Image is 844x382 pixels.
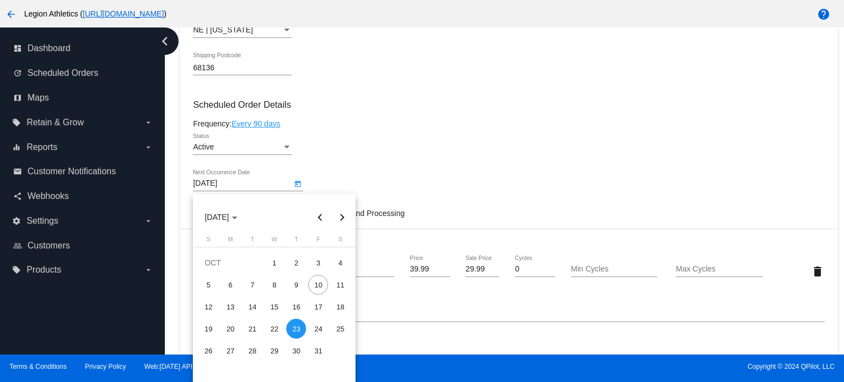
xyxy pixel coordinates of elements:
td: OCT [197,252,263,274]
td: October 31, 2025 [307,340,329,362]
div: 24 [308,319,328,339]
button: Previous month [309,206,331,228]
td: October 2, 2025 [285,252,307,274]
div: 23 [286,319,306,339]
th: Tuesday [241,236,263,247]
td: October 25, 2025 [329,318,351,340]
div: 11 [330,275,350,295]
td: October 29, 2025 [263,340,285,362]
td: October 4, 2025 [329,252,351,274]
td: October 16, 2025 [285,296,307,318]
th: Thursday [285,236,307,247]
td: October 17, 2025 [307,296,329,318]
td: October 1, 2025 [263,252,285,274]
div: 17 [308,297,328,317]
button: Choose month and year [196,206,246,228]
td: October 18, 2025 [329,296,351,318]
div: 2 [286,253,306,273]
div: 22 [264,319,284,339]
td: October 5, 2025 [197,274,219,296]
div: 9 [286,275,306,295]
td: October 26, 2025 [197,340,219,362]
div: 26 [198,341,218,361]
td: October 20, 2025 [219,318,241,340]
td: October 27, 2025 [219,340,241,362]
td: October 7, 2025 [241,274,263,296]
div: 15 [264,297,284,317]
td: October 3, 2025 [307,252,329,274]
td: October 10, 2025 [307,274,329,296]
td: October 15, 2025 [263,296,285,318]
div: 18 [330,297,350,317]
td: October 6, 2025 [219,274,241,296]
div: 7 [242,275,262,295]
div: 21 [242,319,262,339]
div: 5 [198,275,218,295]
div: 30 [286,341,306,361]
div: 13 [220,297,240,317]
td: October 19, 2025 [197,318,219,340]
td: October 12, 2025 [197,296,219,318]
div: 12 [198,297,218,317]
td: October 21, 2025 [241,318,263,340]
div: 6 [220,275,240,295]
th: Saturday [329,236,351,247]
th: Friday [307,236,329,247]
div: 20 [220,319,240,339]
div: 27 [220,341,240,361]
div: 1 [264,253,284,273]
td: October 14, 2025 [241,296,263,318]
td: October 11, 2025 [329,274,351,296]
td: October 24, 2025 [307,318,329,340]
div: 25 [330,319,350,339]
td: October 28, 2025 [241,340,263,362]
div: 8 [264,275,284,295]
div: 29 [264,341,284,361]
div: 19 [198,319,218,339]
td: October 23, 2025 [285,318,307,340]
div: 16 [286,297,306,317]
div: 31 [308,341,328,361]
span: [DATE] [205,213,237,222]
button: Next month [331,206,353,228]
div: 3 [308,253,328,273]
div: 10 [308,275,328,295]
td: October 9, 2025 [285,274,307,296]
th: Monday [219,236,241,247]
th: Wednesday [263,236,285,247]
div: 28 [242,341,262,361]
div: 4 [330,253,350,273]
th: Sunday [197,236,219,247]
td: October 8, 2025 [263,274,285,296]
div: 14 [242,297,262,317]
td: October 22, 2025 [263,318,285,340]
td: October 30, 2025 [285,340,307,362]
td: October 13, 2025 [219,296,241,318]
